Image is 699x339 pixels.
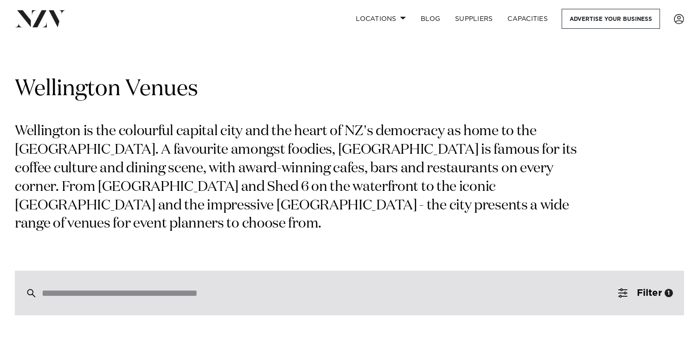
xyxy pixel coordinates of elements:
[15,10,65,27] img: nzv-logo.png
[500,9,556,29] a: Capacities
[15,123,588,234] p: Wellington is the colourful capital city and the heart of NZ's democracy as home to the [GEOGRAPH...
[637,288,662,298] span: Filter
[15,75,684,104] h1: Wellington Venues
[607,271,684,315] button: Filter1
[562,9,660,29] a: Advertise your business
[448,9,500,29] a: SUPPLIERS
[348,9,413,29] a: Locations
[413,9,448,29] a: BLOG
[665,289,673,297] div: 1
